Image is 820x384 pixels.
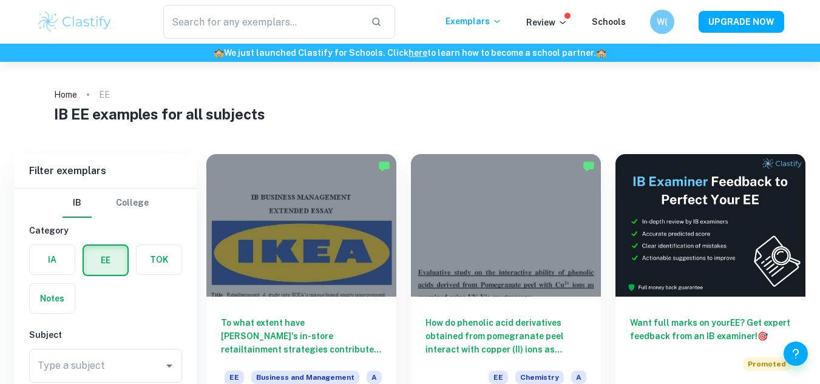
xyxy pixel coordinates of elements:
span: A [367,371,382,384]
span: EE [225,371,244,384]
img: Marked [378,160,390,172]
span: EE [489,371,508,384]
h6: Filter exemplars [15,154,197,188]
button: IB [63,189,92,218]
p: EE [99,88,110,101]
input: Search for any exemplars... [163,5,362,39]
span: A [571,371,586,384]
button: IA [30,245,75,274]
a: Home [54,86,77,103]
h6: Subject [29,328,182,342]
button: Open [161,357,178,374]
a: here [408,48,427,58]
h1: IB EE examples for all subjects [54,103,766,125]
h6: Category [29,224,182,237]
a: Schools [592,17,626,27]
span: Promoted [743,357,791,371]
button: EE [84,246,127,275]
h6: We just launched Clastify for Schools. Click to learn how to become a school partner. [2,46,818,59]
button: UPGRADE NOW [699,11,784,33]
span: 🏫 [596,48,606,58]
h6: How do phenolic acid derivatives obtained from pomegranate peel interact with copper (II) ions as... [425,316,586,356]
button: Notes [30,284,75,313]
span: Chemistry [515,371,564,384]
button: W( [650,10,674,34]
span: 🏫 [214,48,224,58]
h6: Want full marks on your EE ? Get expert feedback from an IB examiner! [630,316,791,343]
h6: To what extent have [PERSON_NAME]'s in-store retailtainment strategies contributed to enhancing b... [221,316,382,356]
span: 🎯 [757,331,768,341]
img: Marked [583,160,595,172]
p: Review [526,16,568,29]
p: Exemplars [446,15,502,28]
span: Business and Management [251,371,359,384]
div: Filter type choice [63,189,149,218]
img: Thumbnail [615,154,805,297]
button: TOK [137,245,181,274]
h6: W( [655,15,669,29]
img: Clastify logo [36,10,114,34]
button: Help and Feedback [784,342,808,366]
button: College [116,189,149,218]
